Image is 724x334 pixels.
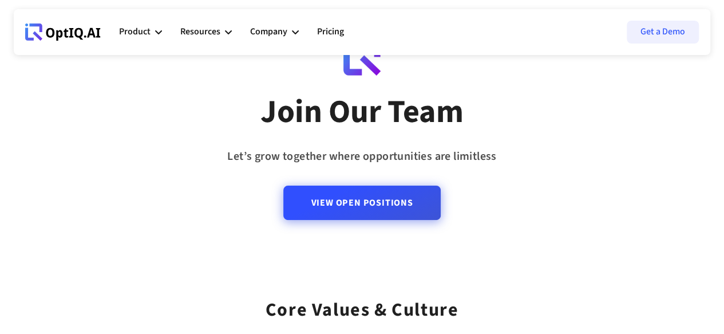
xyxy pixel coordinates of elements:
a: Webflow Homepage [25,15,101,49]
div: Product [119,24,151,40]
div: Let’s grow together where opportunities are limitless [227,146,496,167]
div: Join Our Team [260,92,464,132]
a: Pricing [317,15,344,49]
div: Company [250,15,299,49]
div: Resources [180,24,220,40]
a: View Open Positions [283,186,440,220]
div: Product [119,15,162,49]
div: Resources [180,15,232,49]
div: Company [250,24,287,40]
a: Get a Demo [627,21,699,44]
div: Webflow Homepage [25,40,26,41]
div: Core values & Culture [266,284,459,325]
